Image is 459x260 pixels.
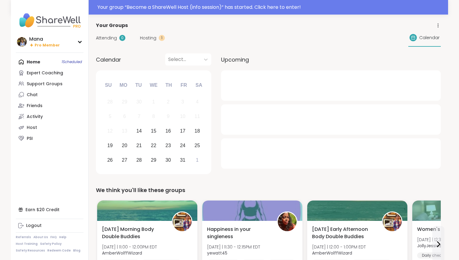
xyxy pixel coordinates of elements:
[16,89,83,100] a: Chat
[147,96,160,109] div: Not available Wednesday, October 1st, 2025
[102,226,165,240] span: [DATE] Morning Body Double Buddies
[167,112,169,120] div: 9
[16,78,83,89] a: Support Groups
[27,92,38,98] div: Chat
[417,252,454,258] div: Daily check-in
[16,235,31,239] a: Referrals
[133,154,146,167] div: Choose Tuesday, October 28th, 2025
[16,133,83,144] a: PSI
[27,70,63,76] div: Expert Coaching
[96,56,121,64] span: Calendar
[162,139,175,152] div: Choose Thursday, October 23rd, 2025
[173,212,192,231] img: AmberWolffWizard
[167,98,169,106] div: 2
[35,43,60,48] span: Pro Member
[147,110,160,123] div: Not available Wednesday, October 8th, 2025
[16,100,83,111] a: Friends
[117,79,130,92] div: Mo
[104,96,117,109] div: Not available Sunday, September 28th, 2025
[278,212,297,231] img: yewatt45
[27,103,42,109] div: Friends
[107,141,113,150] div: 19
[104,154,117,167] div: Choose Sunday, October 26th, 2025
[27,81,63,87] div: Support Groups
[26,223,42,229] div: Logout
[133,125,146,138] div: Choose Tuesday, October 14th, 2025
[16,248,45,253] a: Safety Resources
[27,125,37,131] div: Host
[16,122,83,133] a: Host
[419,35,440,41] span: Calendar
[181,98,184,106] div: 3
[40,242,62,246] a: Safety Policy
[119,35,125,41] div: 0
[180,156,185,164] div: 31
[195,141,200,150] div: 25
[96,22,128,29] span: Your Groups
[162,110,175,123] div: Not available Thursday, October 9th, 2025
[122,141,127,150] div: 20
[147,125,160,138] div: Choose Wednesday, October 15th, 2025
[17,37,27,47] img: Mana
[107,156,113,164] div: 26
[132,79,145,92] div: Tu
[152,112,155,120] div: 8
[118,154,131,167] div: Choose Monday, October 27th, 2025
[176,96,189,109] div: Not available Friday, October 3rd, 2025
[159,35,165,41] div: 1
[59,235,66,239] a: Help
[102,79,115,92] div: Su
[207,226,270,240] span: Happiness in your singleness
[176,154,189,167] div: Choose Friday, October 31st, 2025
[177,79,190,92] div: Fr
[16,67,83,78] a: Expert Coaching
[122,156,127,164] div: 27
[136,156,142,164] div: 28
[417,243,444,249] b: JollyJessie38
[16,220,83,231] a: Logout
[180,127,185,135] div: 17
[133,139,146,152] div: Choose Tuesday, October 21st, 2025
[27,114,43,120] div: Activity
[104,125,117,138] div: Not available Sunday, October 12th, 2025
[109,112,111,120] div: 5
[118,96,131,109] div: Not available Monday, September 29th, 2025
[312,244,366,250] span: [DATE] | 12:00 - 1:00PM EDT
[118,125,131,138] div: Not available Monday, October 13th, 2025
[191,154,204,167] div: Choose Saturday, November 1st, 2025
[103,95,204,167] div: month 2025-10
[104,110,117,123] div: Not available Sunday, October 5th, 2025
[118,110,131,123] div: Not available Monday, October 6th, 2025
[383,212,402,231] img: AmberWolffWizard
[151,156,156,164] div: 29
[195,112,200,120] div: 11
[107,98,113,106] div: 28
[151,141,156,150] div: 22
[96,35,117,41] span: Attending
[50,235,57,239] a: FAQ
[138,112,141,120] div: 7
[33,235,48,239] a: About Us
[207,244,260,250] span: [DATE] | 11:30 - 12:15PM EDT
[312,226,375,240] span: [DATE] Early Afternoon Body Double Buddies
[97,4,444,11] div: Your group “ Become a ShareWell Host (info session) ” has started. Click here to enter!
[136,127,142,135] div: 14
[162,96,175,109] div: Not available Thursday, October 2nd, 2025
[122,98,127,106] div: 29
[96,186,441,194] div: We think you'll like these groups
[165,156,171,164] div: 30
[16,242,38,246] a: Host Training
[136,98,142,106] div: 30
[162,154,175,167] div: Choose Thursday, October 30th, 2025
[27,136,33,142] div: PSI
[102,250,142,256] b: AmberWolffWizard
[191,110,204,123] div: Not available Saturday, October 11th, 2025
[136,141,142,150] div: 21
[29,36,60,42] div: Mana
[122,127,127,135] div: 13
[123,112,126,120] div: 6
[191,96,204,109] div: Not available Saturday, October 4th, 2025
[104,139,117,152] div: Choose Sunday, October 19th, 2025
[133,96,146,109] div: Not available Tuesday, September 30th, 2025
[140,35,156,41] span: Hosting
